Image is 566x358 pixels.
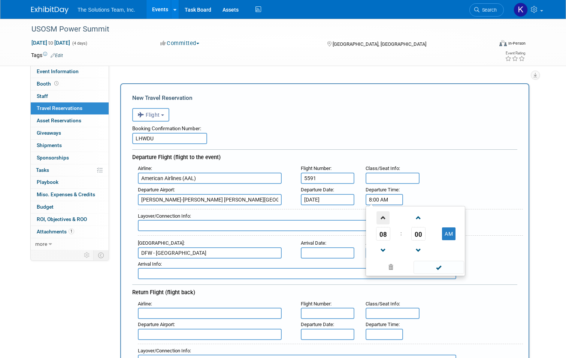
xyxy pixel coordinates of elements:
span: [GEOGRAPHIC_DATA] [138,240,184,246]
span: Asset Reservations [37,117,81,123]
span: Arrival Date [301,240,325,246]
small: : [138,348,191,353]
a: Booth [31,78,109,90]
a: Attachments1 [31,226,109,238]
span: Misc. Expenses & Credits [37,191,95,197]
a: Tasks [31,164,109,176]
span: Airline [138,165,151,171]
a: Playbook [31,176,109,188]
span: Shipments [37,142,62,148]
span: Pick Minute [411,227,426,241]
small: : [138,322,175,327]
span: Travel Reservations [37,105,82,111]
img: Kaelon Harris [514,3,528,17]
div: USOSM Power Summit [29,23,484,36]
a: Sponsorships [31,152,109,164]
span: Staff [37,93,48,99]
div: Event Rating [505,51,525,55]
span: Class/Seat Info [366,301,399,307]
span: to [47,40,54,46]
small: : [301,187,334,193]
div: New Travel Reservation [132,94,517,102]
a: Staff [31,90,109,102]
button: Committed [158,39,202,47]
img: Format-Inperson.png [499,40,507,46]
span: Attachments [37,229,74,235]
span: Airline [138,301,151,307]
small: : [138,301,152,307]
small: : [366,322,400,327]
td: Toggle Event Tabs [94,250,109,260]
span: The Solutions Team, Inc. [78,7,135,13]
a: Event Information [31,66,109,78]
div: In-Person [508,41,526,46]
span: Budget [37,204,54,210]
span: [DATE] [DATE] [31,39,70,46]
td: Personalize Event Tab Strip [81,250,94,260]
span: Booth [37,81,60,87]
small: : [138,165,152,171]
a: Asset Reservations [31,115,109,127]
div: Booking Confirmation Number: [132,122,517,133]
a: Increment Minute [411,208,426,227]
span: Return Flight (flight back) [132,289,195,296]
span: Giveaways [37,130,61,136]
body: Rich Text Area. Press ALT-0 for help. [4,3,374,11]
small: : [301,240,326,246]
span: (4 days) [72,41,87,46]
span: Sponsorships [37,155,69,161]
span: Event Information [37,68,79,74]
span: Arrival Info [138,261,161,267]
small: : [301,165,332,171]
small: : [301,301,332,307]
small: : [301,322,334,327]
span: ROI, Objectives & ROO [37,216,87,222]
span: Flight Number [301,301,330,307]
span: 1 [69,229,74,234]
small: : [366,301,400,307]
small: : [138,240,185,246]
a: Done [413,263,464,273]
span: [GEOGRAPHIC_DATA], [GEOGRAPHIC_DATA] [333,41,426,47]
a: Increment Hour [376,208,390,227]
span: Playbook [37,179,58,185]
a: Decrement Minute [411,241,426,260]
small: : [138,187,175,193]
span: Departure Date [301,187,333,193]
span: Flight Number [301,165,330,171]
small: : [366,165,400,171]
div: Event Format [453,39,526,50]
span: Class/Seat Info [366,165,399,171]
a: Search [469,3,504,17]
small: : [366,187,400,193]
button: AM [442,227,455,240]
td: : [399,227,403,241]
td: Tags [31,51,63,59]
span: Departure Airport [138,187,174,193]
span: Layover/Connection Info [138,213,190,219]
small: : [138,213,191,219]
a: Clear selection [367,262,414,273]
span: Booth not reserved yet [53,81,60,86]
span: Layover/Connection Info [138,348,190,353]
a: Edit [51,53,63,58]
span: Search [479,7,497,13]
a: ROI, Objectives & ROO [31,214,109,226]
a: Decrement Hour [376,241,390,260]
span: Departure Time [366,187,399,193]
a: Misc. Expenses & Credits [31,189,109,201]
span: Departure Date [301,322,333,327]
a: Travel Reservations [31,102,109,114]
a: Shipments [31,140,109,152]
button: Flight [132,108,169,122]
span: more [35,241,47,247]
a: Budget [31,201,109,213]
span: Departure Flight (flight to the event) [132,154,221,161]
a: Giveaways [31,127,109,139]
span: Pick Hour [376,227,390,241]
span: Departure Airport [138,322,174,327]
small: : [138,261,162,267]
img: ExhibitDay [31,6,69,14]
span: Tasks [36,167,49,173]
span: Flight [137,112,160,118]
